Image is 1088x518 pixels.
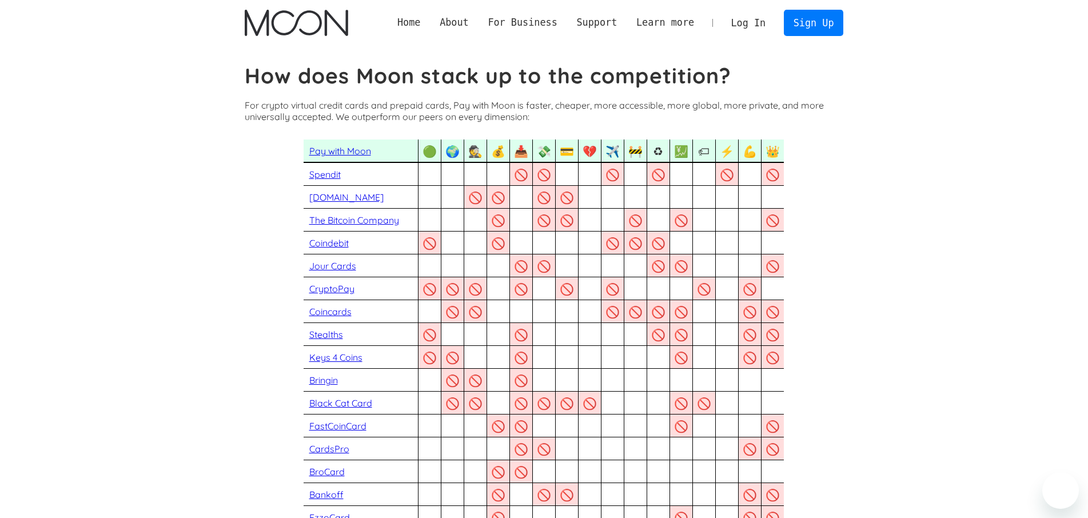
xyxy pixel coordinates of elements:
[567,15,627,30] div: Support
[309,466,345,477] a: BroCard
[440,15,469,30] div: About
[309,397,372,409] a: Black Cat Card
[309,214,399,226] a: The Bitcoin Company
[309,489,344,500] a: Bankoff
[636,15,694,30] div: Learn more
[245,99,843,122] p: For crypto virtual credit cards and prepaid cards, Pay with Moon is faster, cheaper, more accessi...
[245,10,348,36] a: home
[309,237,349,249] a: Coindebit
[309,192,384,203] a: [DOMAIN_NAME]
[309,169,341,180] a: Spendit
[576,15,617,30] div: Support
[309,374,338,386] a: Bringin
[309,306,352,317] a: Coincards
[722,10,775,35] a: Log In
[479,15,567,30] div: For Business
[388,15,430,30] a: Home
[430,15,478,30] div: About
[245,63,843,89] h1: How does Moon stack up to the competition?
[245,10,348,36] img: Moon Logo
[627,15,704,30] div: Learn more
[1042,472,1079,509] iframe: Button to launch messaging window
[309,420,366,432] a: FastCoinCard
[309,283,354,294] a: CryptoPay
[309,329,343,340] a: Stealths
[309,443,349,455] a: CardsPro
[784,10,843,35] a: Sign Up
[309,352,362,363] a: Keys 4 Coins
[309,260,356,272] a: Jour Cards
[309,145,371,157] a: Pay with Moon
[488,15,557,30] div: For Business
